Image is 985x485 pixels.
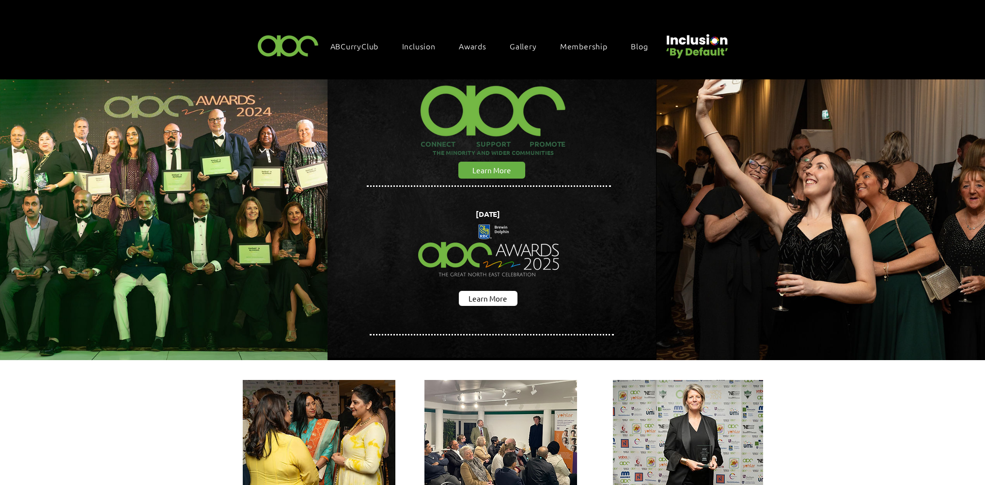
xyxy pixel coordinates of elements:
[476,209,500,219] span: [DATE]
[663,26,730,60] img: Untitled design (22).png
[326,36,663,56] nav: Site
[459,291,517,306] a: Learn More
[409,207,569,296] img: Northern Insights Double Pager Apr 2025.png
[472,165,511,175] span: Learn More
[631,41,648,51] span: Blog
[328,79,656,358] img: abc background hero black.png
[433,149,554,156] span: THE MINORITY AND WIDER COMMUNITIES
[421,139,565,149] span: CONNECT SUPPORT PROMOTE
[560,41,608,51] span: Membership
[510,41,537,51] span: Gallery
[555,36,622,56] a: Membership
[454,36,501,56] div: Awards
[459,41,486,51] span: Awards
[402,41,436,51] span: Inclusion
[469,293,507,303] span: Learn More
[255,31,322,60] img: ABC-Logo-Blank-Background-01-01-2.png
[397,36,450,56] div: Inclusion
[415,73,570,139] img: ABC-Logo-Blank-Background-01-01-2_edited.png
[326,36,393,56] a: ABCurryClub
[505,36,551,56] a: Gallery
[458,162,525,179] a: Learn More
[626,36,662,56] a: Blog
[330,41,379,51] span: ABCurryClub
